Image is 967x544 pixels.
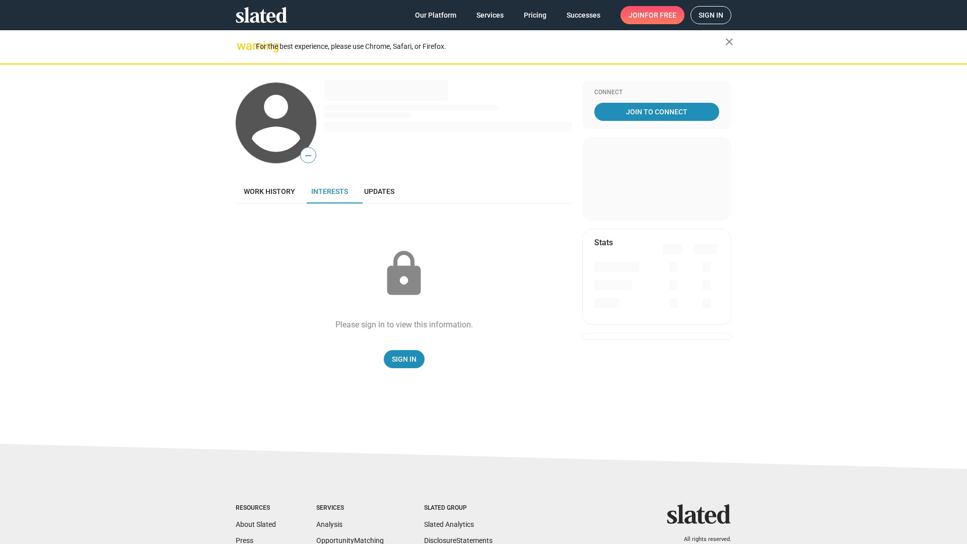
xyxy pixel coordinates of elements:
[594,89,719,97] div: Connect
[303,179,356,203] a: Interests
[356,179,402,203] a: Updates
[244,187,295,195] span: Work history
[424,504,493,512] div: Slated Group
[316,504,384,512] div: Services
[699,7,723,24] span: Sign in
[620,6,684,24] a: Joinfor free
[311,187,348,195] span: Interests
[690,6,731,24] a: Sign in
[236,504,276,512] div: Resources
[407,6,464,24] a: Our Platform
[316,520,342,528] a: Analysis
[236,179,303,203] a: Work history
[335,319,473,330] div: Please sign in to view this information.
[301,149,316,162] span: —
[567,6,600,24] span: Successes
[594,237,613,248] mat-card-title: Stats
[476,6,504,24] span: Services
[723,36,735,48] mat-icon: close
[516,6,555,24] a: Pricing
[256,40,725,53] div: For the best experience, please use Chrome, Safari, or Firefox.
[379,249,429,299] mat-icon: lock
[236,520,276,528] a: About Slated
[468,6,512,24] a: Services
[559,6,608,24] a: Successes
[415,6,456,24] span: Our Platform
[237,40,249,52] mat-icon: warning
[384,350,425,368] a: Sign In
[524,6,546,24] span: Pricing
[392,350,417,368] span: Sign In
[596,103,717,121] span: Join To Connect
[629,6,676,24] span: Join
[364,187,394,195] span: Updates
[424,520,474,528] a: Slated Analytics
[594,103,719,121] a: Join To Connect
[645,6,676,24] span: for free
